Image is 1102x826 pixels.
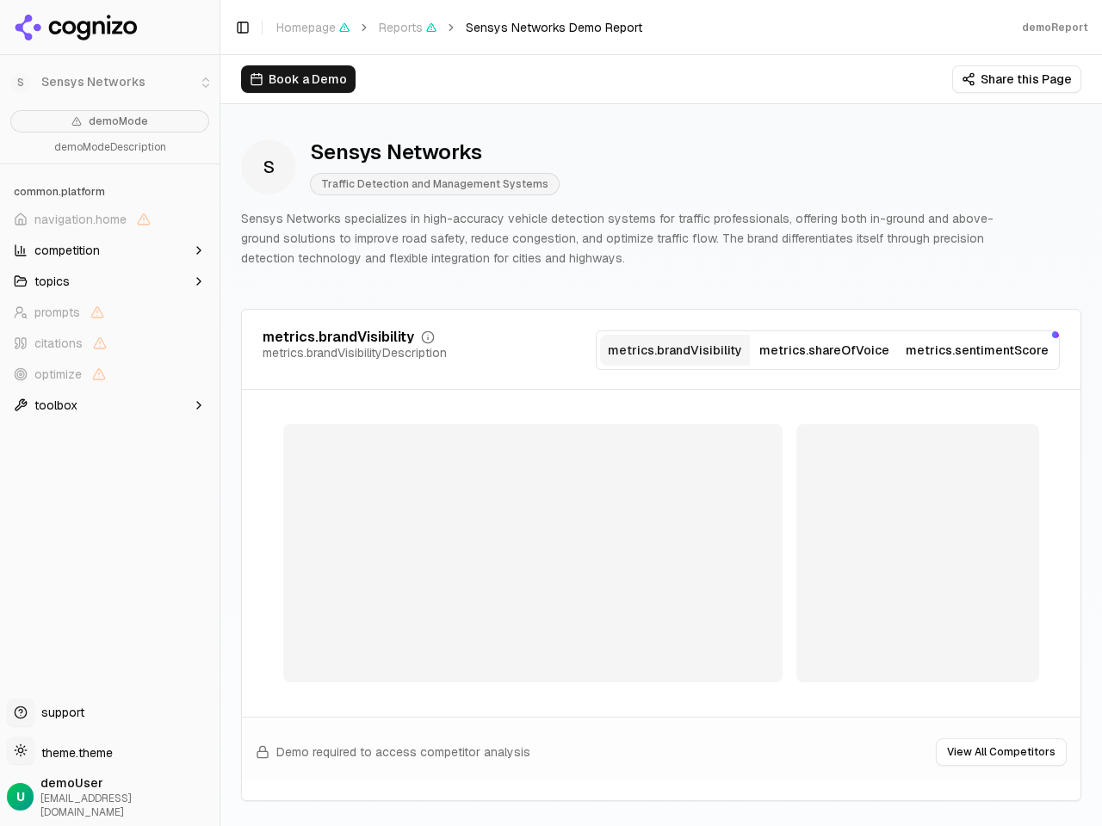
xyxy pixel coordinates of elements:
[241,65,356,93] button: Book a Demo
[7,237,213,264] button: competition
[600,335,750,366] button: metrics.brandVisibility
[89,114,148,128] span: demoMode
[276,19,350,36] span: Homepage
[34,397,77,414] span: toolbox
[7,178,213,206] div: common.platform
[7,268,213,295] button: topics
[750,335,900,366] button: metrics.shareOfVoice
[34,704,84,721] span: support
[1022,21,1088,34] div: demoReport
[34,273,70,290] span: topics
[263,344,447,361] div: metrics.brandVisibilityDescription
[310,173,560,195] span: Traffic Detection and Management Systems
[276,743,530,761] span: Demo required to access competitor analysis
[276,19,642,36] nav: breadcrumb
[241,139,296,194] span: S
[7,391,213,419] button: toolbox
[34,304,80,321] span: prompts
[34,211,127,228] span: navigation.home
[34,242,100,259] span: competition
[34,366,82,383] span: optimize
[34,335,83,352] span: citations
[16,788,25,805] span: U
[952,65,1081,93] button: Share this Page
[10,139,209,157] p: demoModeDescription
[263,330,414,344] div: metrics.brandVisibility
[466,19,642,36] span: Sensys Networks Demo Report
[40,792,213,819] span: [EMAIL_ADDRESS][DOMAIN_NAME]
[34,745,113,761] span: theme.theme
[379,19,436,36] span: Reports
[310,139,560,166] div: Sensys Networks
[899,335,1056,366] button: metrics.sentimentScore
[241,209,1012,268] p: Sensys Networks specializes in high-accuracy vehicle detection systems for traffic professionals,...
[936,738,1067,766] button: View All Competitors
[40,774,213,792] span: demoUser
